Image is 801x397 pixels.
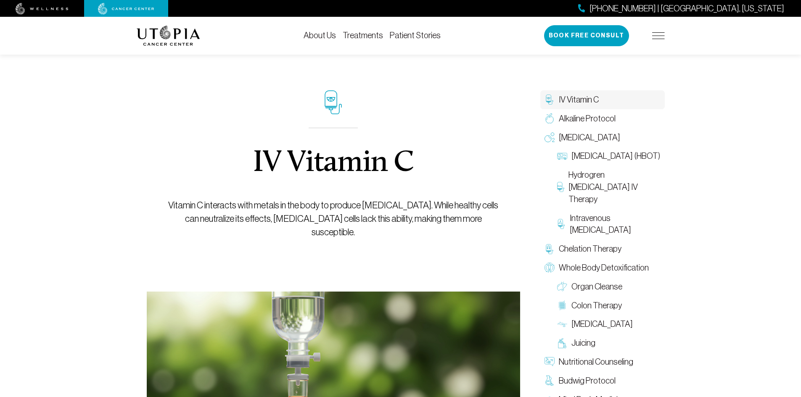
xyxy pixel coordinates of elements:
[559,375,616,387] span: Budwig Protocol
[559,243,621,255] span: Chelation Therapy
[590,3,784,15] span: [PHONE_NUMBER] | [GEOGRAPHIC_DATA], [US_STATE]
[571,150,660,162] span: [MEDICAL_DATA] (HBOT)
[559,262,649,274] span: Whole Body Detoxification
[545,132,555,142] img: Oxygen Therapy
[540,239,665,258] a: Chelation Therapy
[304,31,336,40] a: About Us
[390,31,441,40] a: Patient Stories
[540,371,665,390] a: Budwig Protocol
[557,182,564,192] img: Hydrogren Peroxide IV Therapy
[557,219,566,229] img: Intravenous Ozone Therapy
[253,148,414,179] h1: IV Vitamin C
[557,151,567,161] img: Hyperbaric Oxygen Therapy (HBOT)
[545,113,555,124] img: Alkaline Protocol
[343,31,383,40] a: Treatments
[557,300,567,310] img: Colon Therapy
[557,338,567,348] img: Juicing
[553,209,665,240] a: Intravenous [MEDICAL_DATA]
[98,3,154,15] img: cancer center
[137,26,200,46] img: logo
[571,300,622,312] span: Colon Therapy
[325,90,342,114] img: icon
[545,244,555,254] img: Chelation Therapy
[545,263,555,273] img: Whole Body Detoxification
[553,296,665,315] a: Colon Therapy
[571,318,633,330] span: [MEDICAL_DATA]
[540,258,665,277] a: Whole Body Detoxification
[545,357,555,367] img: Nutritional Counseling
[553,334,665,352] a: Juicing
[557,319,567,329] img: Lymphatic Massage
[578,3,784,15] a: [PHONE_NUMBER] | [GEOGRAPHIC_DATA], [US_STATE]
[540,90,665,109] a: IV Vitamin C
[545,376,555,386] img: Budwig Protocol
[553,277,665,296] a: Organ Cleanse
[540,352,665,371] a: Nutritional Counseling
[16,3,69,15] img: wellness
[559,94,599,106] span: IV Vitamin C
[571,281,622,293] span: Organ Cleanse
[166,199,501,239] p: Vitamin C interacts with metals in the body to produce [MEDICAL_DATA]. While healthy cells can ne...
[544,25,629,46] button: Book Free Consult
[540,128,665,147] a: [MEDICAL_DATA]
[568,169,661,205] span: Hydrogren [MEDICAL_DATA] IV Therapy
[557,281,567,292] img: Organ Cleanse
[570,212,660,237] span: Intravenous [MEDICAL_DATA]
[559,113,616,125] span: Alkaline Protocol
[540,109,665,128] a: Alkaline Protocol
[571,337,595,349] span: Juicing
[553,166,665,208] a: Hydrogren [MEDICAL_DATA] IV Therapy
[559,131,620,144] span: [MEDICAL_DATA]
[553,147,665,166] a: [MEDICAL_DATA] (HBOT)
[545,95,555,105] img: IV Vitamin C
[559,356,633,368] span: Nutritional Counseling
[652,32,665,39] img: icon-hamburger
[553,315,665,334] a: [MEDICAL_DATA]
